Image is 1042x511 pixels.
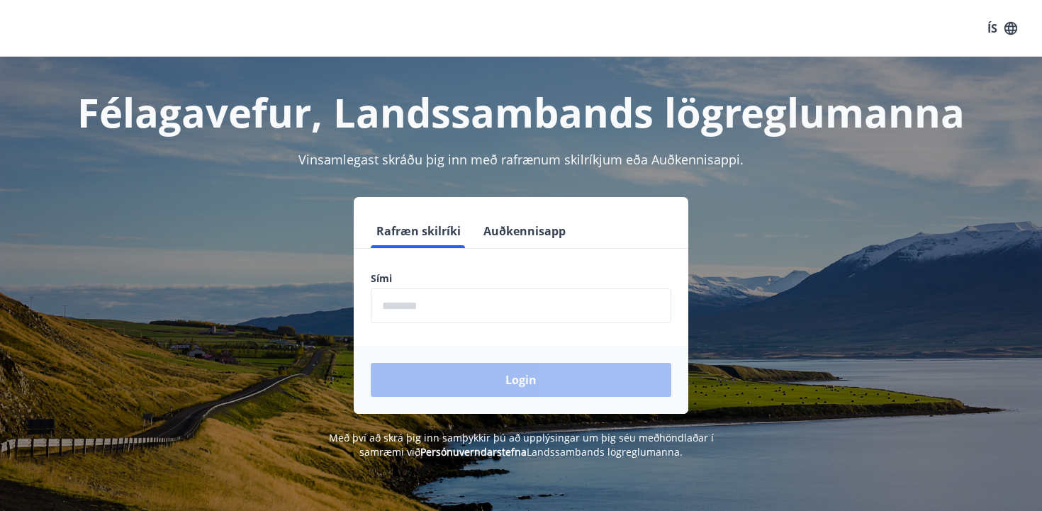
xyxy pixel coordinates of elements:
h1: Félagavefur, Landssambands lögreglumanna [28,85,1014,139]
span: Vinsamlegast skráðu þig inn með rafrænum skilríkjum eða Auðkennisappi. [298,151,744,168]
button: Rafræn skilríki [371,214,466,248]
button: Auðkennisapp [478,214,571,248]
label: Sími [371,271,671,286]
span: Með því að skrá þig inn samþykkir þú að upplýsingar um þig séu meðhöndlaðar í samræmi við Landssa... [329,431,714,459]
button: ÍS [980,16,1025,41]
a: Persónuverndarstefna [420,445,527,459]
